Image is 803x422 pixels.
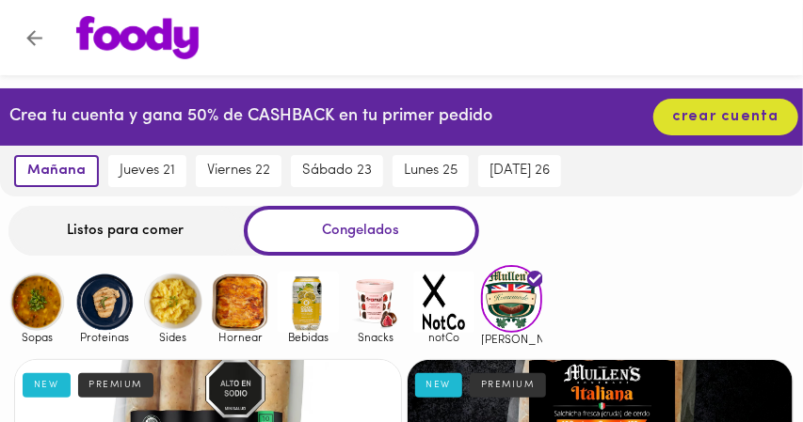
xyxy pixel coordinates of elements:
[76,16,199,59] img: logo.png
[78,373,154,398] div: PREMIUM
[345,331,407,343] span: Snacks
[27,163,86,180] span: mañana
[345,272,407,333] img: Snacks
[653,99,798,135] button: crear cuenta
[7,272,68,333] img: Sopas
[481,333,542,345] span: [PERSON_NAME]
[108,155,186,187] button: jueves 21
[14,155,99,187] button: mañana
[7,331,68,343] span: Sopas
[672,108,779,126] span: crear cuenta
[210,331,271,343] span: Hornear
[278,272,339,333] img: Bebidas
[413,331,474,343] span: notCo
[478,155,561,187] button: [DATE] 26
[278,331,339,343] span: Bebidas
[74,272,136,333] img: Proteinas
[481,265,542,332] img: mullens
[490,163,550,180] span: [DATE] 26
[413,272,474,333] img: notCo
[142,272,203,333] img: Sides
[23,373,71,398] div: NEW
[302,163,372,180] span: sábado 23
[207,163,270,180] span: viernes 22
[74,331,136,343] span: Proteinas
[142,331,203,343] span: Sides
[393,155,469,187] button: lunes 25
[8,206,244,256] div: Listos para comer
[244,206,479,256] div: Congelados
[210,272,271,333] img: Hornear
[291,155,383,187] button: sábado 23
[404,163,458,180] span: lunes 25
[11,15,57,61] button: Volver
[713,332,803,422] iframe: Messagebird Livechat Widget
[415,373,463,398] div: NEW
[120,163,175,180] span: jueves 21
[470,373,546,398] div: PREMIUM
[9,105,492,130] p: Crea tu cuenta y gana 50% de CASHBACK en tu primer pedido
[196,155,281,187] button: viernes 22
